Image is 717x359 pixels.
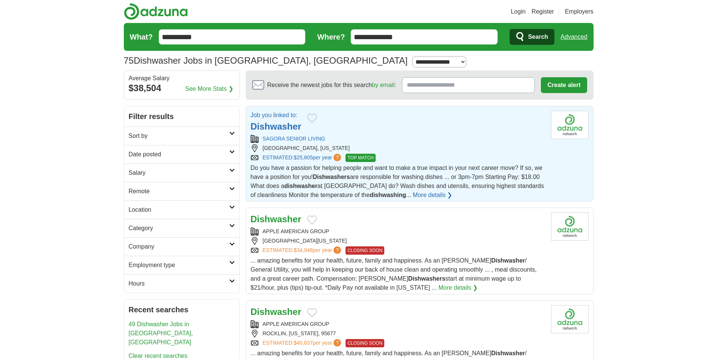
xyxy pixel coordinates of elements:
[263,136,326,142] a: SAGORA SENIOR LIVING
[438,283,478,292] a: More details ❯
[294,247,313,253] span: $34,948
[129,168,229,177] h2: Salary
[124,200,239,219] a: Location
[251,144,545,152] div: [GEOGRAPHIC_DATA], [US_STATE]
[130,31,153,43] label: What?
[263,154,343,162] a: ESTIMATED:$25,805per year?
[541,77,587,93] button: Create alert
[413,191,452,200] a: More details ❯
[251,121,301,131] a: Dishwasher
[129,304,235,315] h2: Recent searches
[129,131,229,141] h2: Sort by
[307,215,317,225] button: Add to favorite jobs
[129,187,229,196] h2: Remote
[511,7,525,16] a: Login
[346,339,384,347] span: CLOSING SOON
[129,81,235,95] div: $38,504
[185,84,233,93] a: See More Stats ❯
[510,29,554,45] button: Search
[124,219,239,237] a: Category
[251,330,545,338] div: ROCKLIN, [US_STATE], 95677
[124,237,239,256] a: Company
[251,320,545,328] div: APPLE AMERICAN GROUP
[551,305,589,333] img: Company logo
[307,114,317,123] button: Add to favorite jobs
[129,205,229,214] h2: Location
[560,29,587,44] a: Advanced
[124,256,239,274] a: Employment type
[124,55,408,66] h1: Dishwasher Jobs in [GEOGRAPHIC_DATA], [GEOGRAPHIC_DATA]
[307,308,317,317] button: Add to favorite jobs
[124,163,239,182] a: Salary
[491,350,525,356] strong: Dishwasher
[124,54,134,67] span: 75
[251,257,537,291] span: ... amazing benefits for your health, future, family and happiness. As an [PERSON_NAME] / General...
[124,106,239,127] h2: Filter results
[372,82,394,88] a: by email
[491,257,525,264] strong: Dishwasher
[346,154,375,162] span: TOP MATCH
[129,224,229,233] h2: Category
[129,242,229,251] h2: Company
[313,174,350,180] strong: Dishwashers
[528,29,548,44] span: Search
[251,237,545,245] div: [GEOGRAPHIC_DATA][US_STATE]
[263,246,343,255] a: ESTIMATED:$34,948per year?
[370,192,406,198] strong: dishwashing
[346,246,384,255] span: CLOSING SOON
[251,165,544,198] span: Do you have a passion for helping people and want to make a true impact in your next career move?...
[333,246,341,254] span: ?
[124,182,239,200] a: Remote
[124,145,239,163] a: Date posted
[551,212,589,241] img: Company logo
[267,81,396,90] span: Receive the newest jobs for this search :
[263,339,343,347] a: ESTIMATED:$40,637per year?
[129,321,193,345] a: 49 Dishwasher Jobs in [GEOGRAPHIC_DATA], [GEOGRAPHIC_DATA]
[531,7,554,16] a: Register
[129,353,188,359] a: Clear recent searches
[551,111,589,139] img: Sagora Senior Living logo
[124,127,239,145] a: Sort by
[251,228,545,235] div: APPLE AMERICAN GROUP
[333,154,341,161] span: ?
[124,274,239,293] a: Hours
[317,31,345,43] label: Where?
[284,183,317,189] strong: dishwasher
[294,340,313,346] span: $40,637
[251,307,301,317] a: Dishwasher
[294,154,313,160] span: $25,805
[408,275,445,282] strong: Dishwashers
[129,279,229,288] h2: Hours
[333,339,341,347] span: ?
[251,214,301,224] a: Dishwasher
[251,111,301,120] p: Job you linked to:
[129,75,235,81] div: Average Salary
[565,7,594,16] a: Employers
[129,150,229,159] h2: Date posted
[129,261,229,270] h2: Employment type
[124,3,188,20] img: Adzuna logo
